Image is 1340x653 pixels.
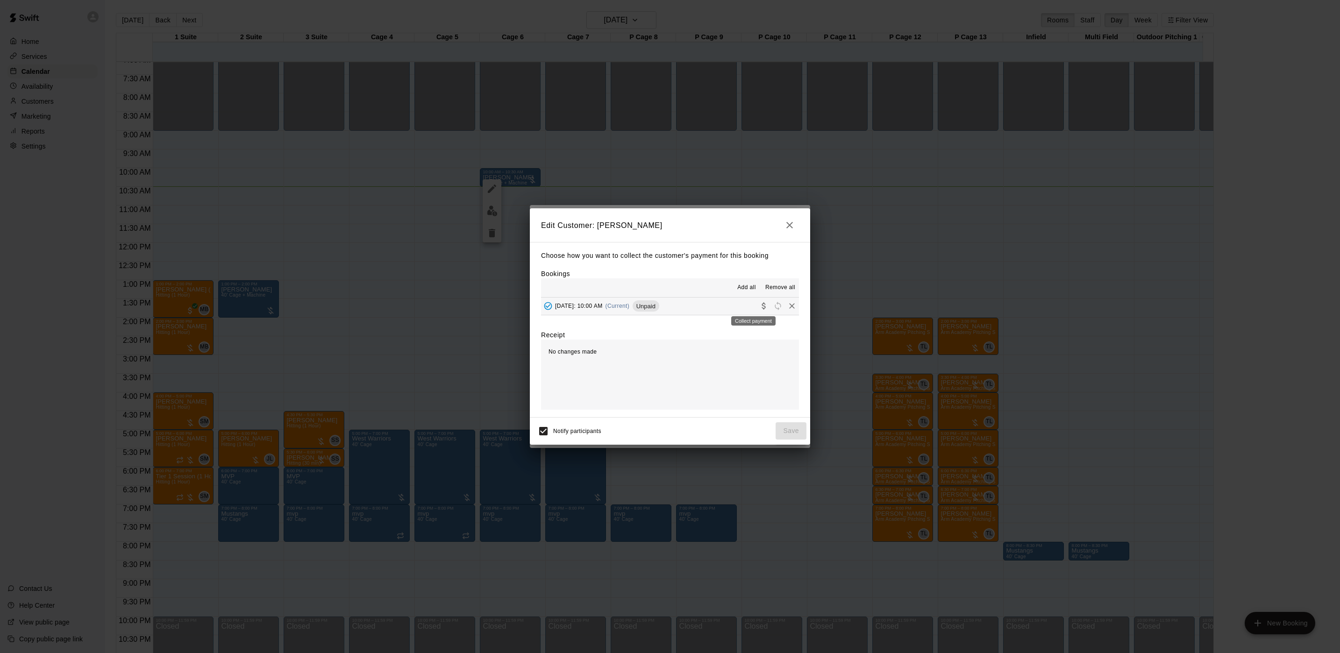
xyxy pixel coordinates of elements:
span: Remove all [765,283,795,292]
h2: Edit Customer: [PERSON_NAME] [530,208,810,242]
button: Add all [732,280,762,295]
button: Remove all [762,280,799,295]
span: Unpaid [633,303,659,310]
span: [DATE]: 10:00 AM [555,303,603,309]
span: Add all [737,283,756,292]
p: Choose how you want to collect the customer's payment for this booking [541,250,799,262]
button: Added - Collect Payment[DATE]: 10:00 AM(Current)UnpaidCollect paymentRescheduleRemove [541,298,799,315]
div: Collect payment [731,316,776,326]
label: Bookings [541,270,570,277]
span: Remove [785,302,799,309]
label: Receipt [541,330,565,340]
span: Notify participants [553,428,601,434]
span: (Current) [606,303,630,309]
span: No changes made [549,348,597,355]
span: Collect payment [757,302,771,309]
button: Added - Collect Payment [541,299,555,313]
span: Reschedule [771,302,785,309]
